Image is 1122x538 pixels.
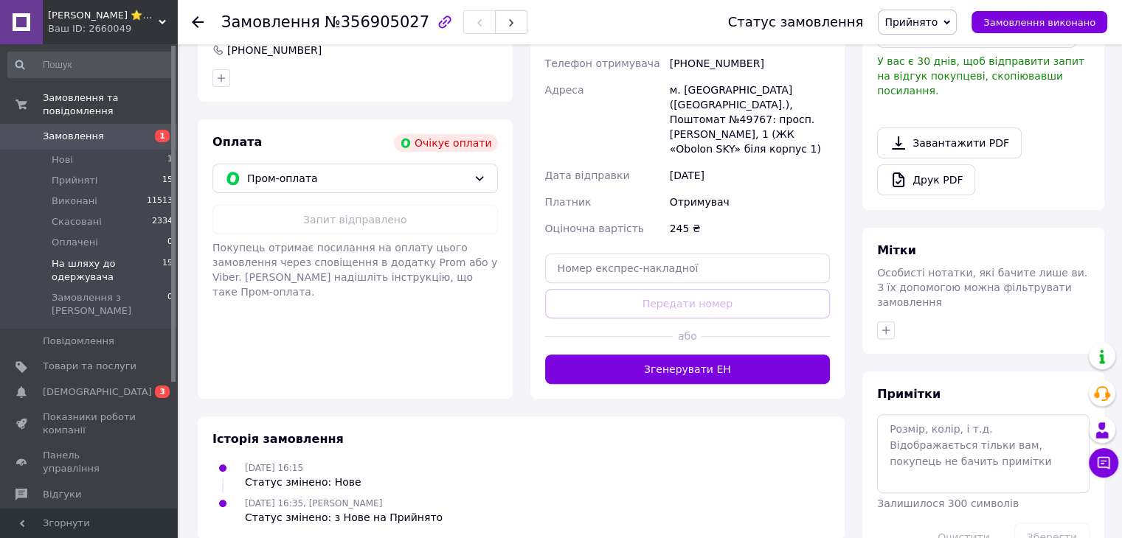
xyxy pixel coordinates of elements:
[245,475,361,489] div: Статус змінено: Нове
[667,215,833,242] div: 245 ₴
[43,488,81,501] span: Відгуки
[52,236,98,249] span: Оплачені
[545,170,630,181] span: Дата відправки
[667,162,833,189] div: [DATE]
[162,257,173,284] span: 15
[52,153,73,167] span: Нові
[167,153,173,167] span: 1
[545,223,644,234] span: Оціночна вартість
[52,215,102,228] span: Скасовані
[43,335,114,348] span: Повідомлення
[52,257,162,284] span: На шляху до одержувача
[245,510,443,525] div: Статус змінено: з Нове на Прийнято
[43,385,152,399] span: [DEMOGRAPHIC_DATA]
[545,196,592,208] span: Платник
[545,57,660,69] span: Телефон отримувача
[245,498,382,509] span: [DATE] 16:35, [PERSON_NAME]
[192,15,204,29] div: Повернутися назад
[667,77,833,162] div: м. [GEOGRAPHIC_DATA] ([GEOGRAPHIC_DATA].), Поштомат №49767: просп. [PERSON_NAME], 1 (ЖК «Obolon S...
[545,254,831,283] input: Номер експрес-накладної
[667,189,833,215] div: Отримувач
[325,13,429,31] span: №356905027
[545,84,584,96] span: Адреса
[226,43,323,57] div: [PHONE_NUMBER]
[212,432,344,446] span: Історія замовлення
[43,449,136,475] span: Панель управління
[212,242,497,298] span: Покупець отримає посилання на оплату цього замовлення через сповіщення в додатку Prom або у Viber...
[52,195,97,208] span: Виконані
[972,11,1107,33] button: Замовлення виконано
[48,9,159,22] span: Літтер Маркет ⭐️⭐️⭐️⭐️⭐️
[162,174,173,187] span: 15
[877,267,1087,308] span: Особисті нотатки, які бачите лише ви. З їх допомогою можна фільтрувати замовлення
[147,195,173,208] span: 11513
[152,215,173,228] span: 2334
[52,174,97,187] span: Прийняті
[7,52,174,78] input: Пошук
[877,243,916,257] span: Мітки
[545,354,831,384] button: Згенерувати ЕН
[877,55,1084,97] span: У вас є 30 днів, щоб відправити запит на відгук покупцеві, скопіювавши посилання.
[877,497,1019,509] span: Залишилося 300 символів
[667,50,833,77] div: [PHONE_NUMBER]
[43,360,136,373] span: Товари та послуги
[167,236,173,249] span: 0
[155,130,170,142] span: 1
[877,127,1022,158] a: Завантажити PDF
[43,130,104,143] span: Замовлення
[673,329,702,343] span: або
[155,385,170,398] span: 3
[877,164,975,195] a: Друк PDF
[212,205,498,234] button: Запит відправлено
[877,387,941,401] span: Примітки
[884,16,938,28] span: Прийнято
[43,91,177,118] span: Замовлення та повідомлення
[221,13,320,31] span: Замовлення
[983,17,1095,28] span: Замовлення виконано
[48,22,177,35] div: Ваш ID: 2660049
[167,291,173,318] span: 0
[245,463,303,473] span: [DATE] 16:15
[247,170,468,186] span: Пром-оплата
[728,15,864,29] div: Статус замовлення
[212,135,262,149] span: Оплата
[52,291,167,318] span: Замовлення з [PERSON_NAME]
[43,411,136,437] span: Показники роботи компанії
[394,134,498,152] div: Очікує оплати
[1089,448,1118,478] button: Чат з покупцем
